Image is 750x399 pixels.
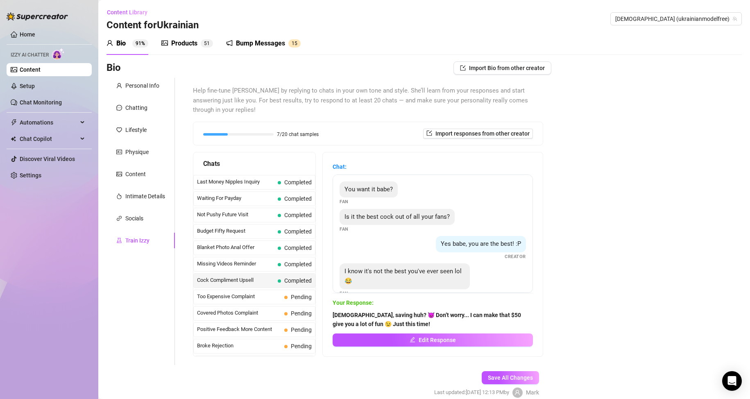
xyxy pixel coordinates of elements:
span: Not Pushy Future Visit [197,211,274,219]
span: You want it babe? [344,186,393,193]
span: Ukrainian (ukrainianmodelfree) [615,13,737,25]
span: 7/20 chat samples [277,132,319,137]
span: Pending [291,294,312,300]
span: Fan [340,290,349,297]
button: Save All Changes [482,371,539,384]
h3: Content for Ukrainian [106,19,199,32]
span: 5 [204,41,207,46]
sup: 91% [132,39,148,48]
span: Mark [526,388,539,397]
div: Products [171,39,197,48]
div: Content [125,170,146,179]
sup: 51 [201,39,213,48]
span: Budget Fifty Request [197,227,274,235]
span: Chat Copilot [20,132,78,145]
a: Discover Viral Videos [20,156,75,162]
button: Content Library [106,6,154,19]
span: Positive Feedback More Content [197,325,281,333]
a: Home [20,31,35,38]
span: Fan [340,226,349,233]
span: heart [116,127,122,133]
div: Open Intercom Messenger [722,371,742,391]
strong: Your Response: [333,299,374,306]
span: Completed [284,195,312,202]
a: Setup [20,83,35,89]
div: Bump Messages [236,39,285,48]
span: Fan [340,198,349,205]
span: link [116,215,122,221]
span: 5 [295,41,297,46]
span: import [460,65,466,71]
span: Blanket Photo Anal Offer [197,243,274,252]
span: Help fine-tune [PERSON_NAME] by replying to chats in your own tone and style. She’ll learn from y... [193,86,543,115]
div: Personal Info [125,81,159,90]
span: Save All Changes [488,374,533,381]
button: Import responses from other creator [423,129,533,138]
span: I know it's not the best you've ever seen lol 😂 [344,268,462,285]
span: message [116,105,122,111]
span: Last Money Nipples Inquiry [197,178,274,186]
img: Chat Copilot [11,136,16,142]
span: Completed [284,212,312,218]
span: Yes babe, you are the best! :P [441,240,521,247]
span: Completed [284,261,312,268]
strong: [DEMOGRAPHIC_DATA], saving huh? 😈 Don’t worry... I can make that $50 give you a lot of fun 😉 Just... [333,312,521,327]
span: picture [116,171,122,177]
sup: 15 [288,39,301,48]
span: 1 [207,41,210,46]
span: Missing Videos Reminder [197,260,274,268]
div: Socials [125,214,143,223]
span: Completed [284,245,312,251]
a: Chat Monitoring [20,99,62,106]
span: Is it the best cock out of all your fans? [344,213,450,220]
span: edit [410,337,415,342]
span: Completed [284,277,312,284]
span: Completed [284,179,312,186]
span: Broke Rejection [197,342,281,350]
span: Pending [291,326,312,333]
span: Izzy AI Chatter [11,51,49,59]
span: Automations [20,116,78,129]
div: Bio [116,39,126,48]
span: Import responses from other creator [435,130,530,137]
span: Creator [505,253,526,260]
div: Train Izzy [125,236,150,245]
button: Import Bio from other creator [453,61,551,75]
span: user [106,40,113,46]
span: notification [226,40,233,46]
span: import [426,130,432,136]
div: Lifestyle [125,125,147,134]
span: fire [116,193,122,199]
span: Cock Compliment Upsell [197,276,274,284]
a: Content [20,66,41,73]
strong: Chat: [333,163,347,170]
span: Waiting For Payday [197,194,274,202]
span: team [732,16,737,21]
span: picture [161,40,168,46]
span: Chats [203,159,220,169]
div: Physique [125,147,149,156]
span: 1 [292,41,295,46]
span: Content Library [107,9,147,16]
span: user [116,83,122,88]
span: Completed [284,228,312,235]
span: experiment [116,238,122,243]
img: AI Chatter [52,48,65,60]
h3: Bio [106,61,121,75]
span: user [514,390,520,395]
button: Edit Response [333,333,533,347]
img: logo-BBDzfeDw.svg [7,12,68,20]
span: Too Expensive Complaint [197,292,281,301]
span: Pending [291,310,312,317]
span: thunderbolt [11,119,17,126]
span: Pending [291,343,312,349]
span: Last updated: [DATE] 12:13 PM by [434,388,509,397]
span: Covered Photos Complaint [197,309,281,317]
span: Edit Response [419,337,456,343]
div: Chatting [125,103,147,112]
div: Intimate Details [125,192,165,201]
a: Settings [20,172,41,179]
span: Import Bio from other creator [469,65,545,71]
span: idcard [116,149,122,155]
